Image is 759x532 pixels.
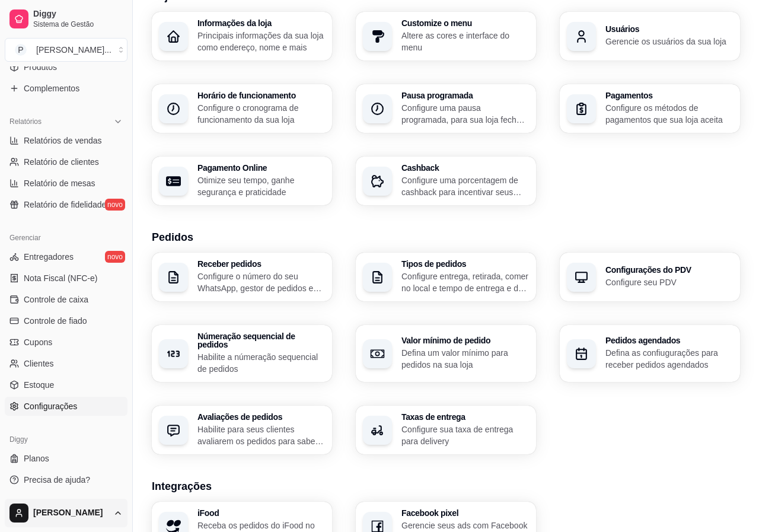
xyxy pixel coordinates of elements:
[33,508,109,518] span: [PERSON_NAME]
[197,30,325,53] p: Principais informações da sua loja como endereço, nome e mais
[5,375,127,394] a: Estoque
[356,253,536,301] button: Tipos de pedidosConfigure entrega, retirada, comer no local e tempo de entrega e de retirada
[36,44,111,56] div: [PERSON_NAME] ...
[24,272,97,284] span: Nota Fiscal (NFC-e)
[5,174,127,193] a: Relatório de mesas
[605,36,733,47] p: Gerencie os usuários da sua loja
[356,12,536,60] button: Customize o menuAltere as cores e interface do menu
[5,269,127,288] a: Nota Fiscal (NFC-e)
[605,25,733,33] h3: Usuários
[356,84,536,133] button: Pausa programadaConfigure uma pausa programada, para sua loja fechar em um período específico
[197,413,325,421] h3: Avaliações de pedidos
[356,406,536,454] button: Taxas de entregaConfigure sua taxa de entrega para delivery
[5,354,127,373] a: Clientes
[401,30,529,53] p: Altere as cores e interface do menu
[197,19,325,27] h3: Informações da loja
[152,12,332,60] button: Informações da lojaPrincipais informações da sua loja como endereço, nome e mais
[401,174,529,198] p: Configure uma porcentagem de cashback para incentivar seus clientes a comprarem em sua loja
[401,19,529,27] h3: Customize o menu
[605,102,733,126] p: Configure os métodos de pagamentos que sua loja aceita
[401,260,529,268] h3: Tipos de pedidos
[197,260,325,268] h3: Receber pedidos
[24,156,99,168] span: Relatório de clientes
[356,325,536,382] button: Valor mínimo de pedidoDefina um valor mínimo para pedidos na sua loja
[605,276,733,288] p: Configure seu PDV
[9,117,42,126] span: Relatórios
[197,270,325,294] p: Configure o número do seu WhatsApp, gestor de pedidos e outros
[605,266,733,274] h3: Configurações do PDV
[197,164,325,172] h3: Pagamento Online
[560,84,740,133] button: PagamentosConfigure os métodos de pagamentos que sua loja aceita
[197,351,325,375] p: Habilite a númeração sequencial de pedidos
[152,253,332,301] button: Receber pedidosConfigure o número do seu WhatsApp, gestor de pedidos e outros
[152,157,332,205] button: Pagamento OnlineOtimize seu tempo, ganhe segurança e praticidade
[560,253,740,301] button: Configurações do PDVConfigure seu PDV
[5,247,127,266] a: Entregadoresnovo
[24,135,102,146] span: Relatórios de vendas
[197,102,325,126] p: Configure o cronograma de funcionamento da sua loja
[197,174,325,198] p: Otimize seu tempo, ganhe segurança e praticidade
[5,5,127,33] a: DiggySistema de Gestão
[5,195,127,214] a: Relatório de fidelidadenovo
[24,358,54,369] span: Clientes
[5,228,127,247] div: Gerenciar
[24,61,57,73] span: Produtos
[152,406,332,454] button: Avaliações de pedidosHabilite para seus clientes avaliarem os pedidos para saber como está o feed...
[24,82,79,94] span: Complementos
[5,470,127,489] a: Precisa de ajuda?
[197,332,325,349] h3: Númeração sequencial de pedidos
[5,430,127,449] div: Diggy
[24,315,87,327] span: Controle de fiado
[5,38,127,62] button: Select a team
[401,270,529,294] p: Configure entrega, retirada, comer no local e tempo de entrega e de retirada
[5,58,127,77] a: Produtos
[605,336,733,345] h3: Pedidos agendados
[605,91,733,100] h3: Pagamentos
[5,333,127,352] a: Cupons
[401,347,529,371] p: Defina um valor mínimo para pedidos na sua loja
[5,290,127,309] a: Controle de caixa
[152,84,332,133] button: Horário de funcionamentoConfigure o cronograma de funcionamento da sua loja
[24,379,54,391] span: Estoque
[24,251,74,263] span: Entregadores
[15,44,27,56] span: P
[33,9,123,20] span: Diggy
[5,311,127,330] a: Controle de fiado
[5,79,127,98] a: Complementos
[5,152,127,171] a: Relatório de clientes
[5,499,127,527] button: [PERSON_NAME]
[560,12,740,60] button: UsuáriosGerencie os usuários da sua loja
[152,478,740,495] h3: Integrações
[605,347,733,371] p: Defina as confiugurações para receber pedidos agendados
[401,509,529,517] h3: Facebook pixel
[401,413,529,421] h3: Taxas de entrega
[5,449,127,468] a: Planos
[197,509,325,517] h3: iFood
[401,91,529,100] h3: Pausa programada
[401,423,529,447] p: Configure sua taxa de entrega para delivery
[5,131,127,150] a: Relatórios de vendas
[152,325,332,382] button: Númeração sequencial de pedidosHabilite a númeração sequencial de pedidos
[33,20,123,29] span: Sistema de Gestão
[24,177,95,189] span: Relatório de mesas
[24,294,88,305] span: Controle de caixa
[356,157,536,205] button: CashbackConfigure uma porcentagem de cashback para incentivar seus clientes a comprarem em sua loja
[24,453,49,464] span: Planos
[401,336,529,345] h3: Valor mínimo de pedido
[401,102,529,126] p: Configure uma pausa programada, para sua loja fechar em um período específico
[197,423,325,447] p: Habilite para seus clientes avaliarem os pedidos para saber como está o feedback da sua loja
[401,164,529,172] h3: Cashback
[24,336,52,348] span: Cupons
[197,91,325,100] h3: Horário de funcionamento
[152,229,740,246] h3: Pedidos
[24,474,90,486] span: Precisa de ajuda?
[24,400,77,412] span: Configurações
[24,199,106,211] span: Relatório de fidelidade
[5,397,127,416] a: Configurações
[560,325,740,382] button: Pedidos agendadosDefina as confiugurações para receber pedidos agendados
